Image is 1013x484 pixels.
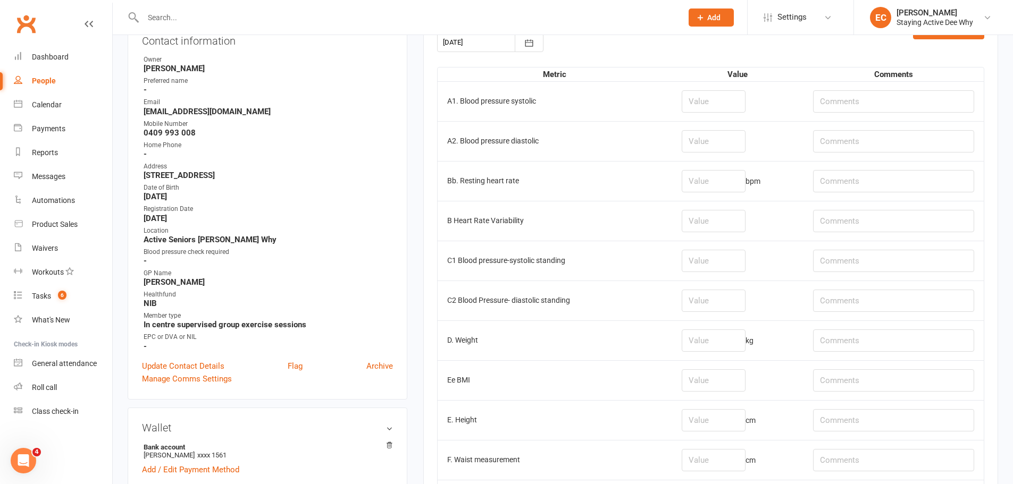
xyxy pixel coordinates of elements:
div: Member type [144,311,393,321]
li: [PERSON_NAME] [142,441,393,461]
div: Address [144,162,393,172]
strong: Bank account [144,443,388,451]
input: Value [682,449,746,471]
h3: Wallet [142,422,393,434]
td: E. Height [438,400,672,440]
h3: Contact information [142,31,393,47]
a: People [14,69,112,93]
td: D. Weight [438,320,672,360]
input: Value [682,130,746,152]
div: Automations [32,196,75,205]
strong: [STREET_ADDRESS] [144,171,393,180]
a: Automations [14,189,112,213]
th: Value [672,67,803,81]
div: Class check-in [32,407,79,415]
div: EC [870,7,891,28]
input: Comments [813,449,974,471]
div: Blood pressure check required [144,247,393,257]
td: A1. Blood pressure systolic [438,81,672,121]
a: Product Sales [14,213,112,236]
input: Value [682,250,746,272]
div: Preferred name [144,76,393,86]
strong: [PERSON_NAME] [144,64,393,73]
div: Home Phone [144,140,393,150]
input: Comments [813,210,974,232]
div: Location [144,226,393,236]
div: Dashboard [32,53,69,61]
strong: - [144,85,393,95]
div: EPC or DVA or NIL [144,332,393,342]
strong: In centre supervised group exercise sessions [144,320,393,329]
span: Settings [777,5,807,29]
input: Value [682,409,746,431]
td: Ee BMI [438,360,672,400]
td: kg [672,320,803,360]
div: People [32,77,56,85]
input: Comments [813,250,974,272]
input: Comments [813,170,974,192]
div: Registration Date [144,204,393,214]
a: Archive [366,360,393,372]
input: Value [682,290,746,312]
a: Class kiosk mode [14,400,112,423]
a: Waivers [14,236,112,260]
div: Calendar [32,100,62,109]
a: Update Contact Details [142,360,224,372]
div: Payments [32,124,65,133]
input: Value [682,210,746,232]
strong: - [144,342,393,351]
a: Reports [14,141,112,165]
td: C2 Blood Pressure- diastolic standing [438,281,672,320]
div: Healthfund [144,290,393,300]
a: Payments [14,117,112,141]
div: What's New [32,316,70,324]
a: Manage Comms Settings [142,372,232,385]
strong: NIB [144,299,393,308]
input: Comments [813,130,974,152]
div: Product Sales [32,220,78,228]
span: xxxx 1561 [197,451,227,459]
div: Staying Active Dee Why [897,18,973,27]
strong: [DATE] [144,192,393,201]
div: Messages [32,172,65,181]
a: Workouts [14,260,112,284]
input: Comments [813,369,974,392]
a: Roll call [14,376,112,400]
a: Calendar [14,93,112,117]
strong: - [144,149,393,159]
div: Roll call [32,383,57,392]
input: Comments [813,290,974,312]
strong: 0409 993 008 [144,128,393,138]
a: Clubworx [13,11,39,37]
input: Value [682,90,746,113]
input: Comments [813,409,974,431]
th: Comments [803,67,984,81]
td: A2. Blood pressure diastolic [438,121,672,161]
div: GP Name [144,268,393,278]
strong: [PERSON_NAME] [144,277,393,287]
div: Tasks [32,292,51,300]
strong: [DATE] [144,214,393,223]
input: Value [682,369,746,392]
td: bpm [672,161,803,201]
input: Comments [813,329,974,352]
td: cm [672,400,803,440]
input: Value [682,170,746,192]
th: Metric [438,67,672,81]
td: F. Waist measurement [438,440,672,480]
strong: Active Seniors [PERSON_NAME] Why [144,235,393,244]
strong: - [144,256,393,266]
div: Workouts [32,268,64,276]
a: General attendance kiosk mode [14,352,112,376]
input: Search... [140,10,675,25]
input: Comments [813,90,974,113]
a: Flag [288,360,303,372]
input: Value [682,329,746,352]
a: Add / Edit Payment Method [142,463,239,476]
td: B Heart Rate Variability [438,201,672,241]
div: [PERSON_NAME] [897,8,973,18]
div: General attendance [32,359,97,368]
div: Email [144,97,393,107]
a: Dashboard [14,45,112,69]
a: Messages [14,165,112,189]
